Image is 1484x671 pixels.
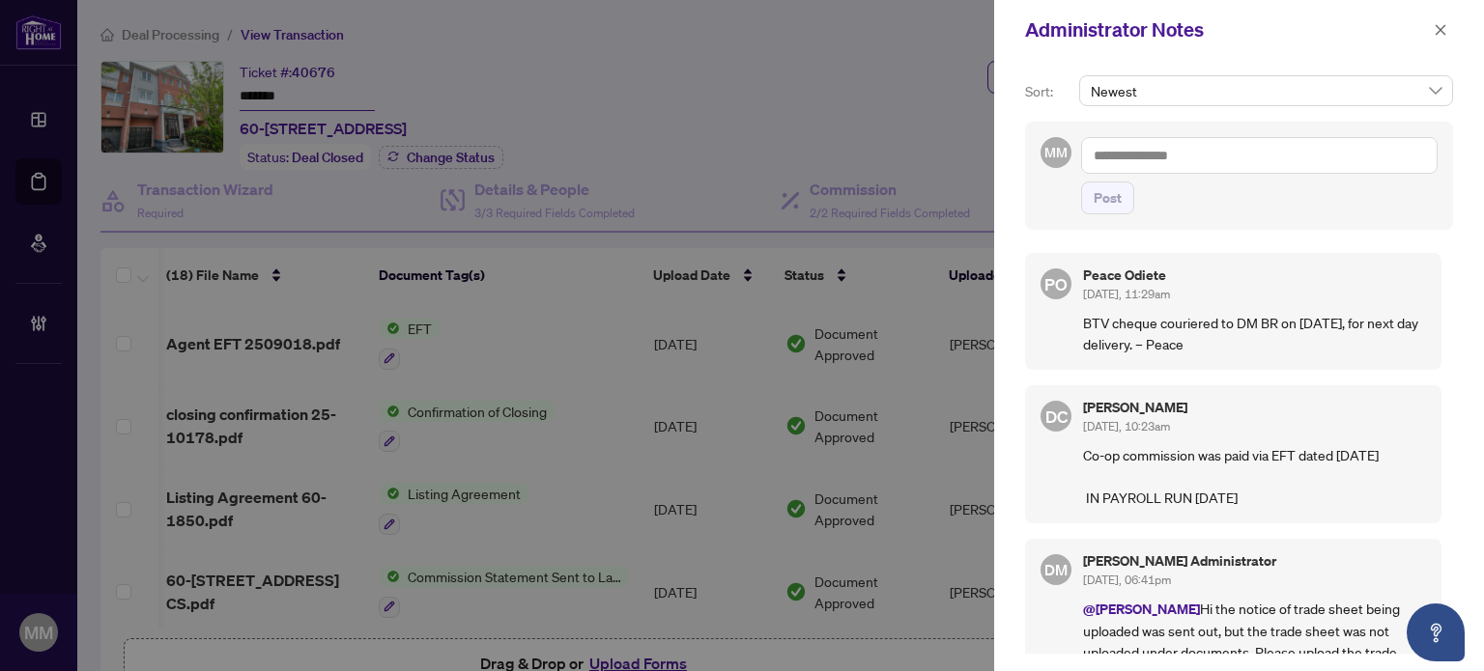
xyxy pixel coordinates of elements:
[1044,270,1067,296] span: PO
[1083,312,1426,354] p: BTV cheque couriered to DM BR on [DATE], for next day delivery. – Peace
[1083,444,1426,508] p: Co-op commission was paid via EFT dated [DATE] IN PAYROLL RUN [DATE]
[1081,182,1134,214] button: Post
[1091,76,1441,105] span: Newest
[1083,573,1171,587] span: [DATE], 06:41pm
[1083,600,1200,618] span: @[PERSON_NAME]
[1083,401,1426,414] h5: [PERSON_NAME]
[1083,554,1426,568] h5: [PERSON_NAME] Administrator
[1434,23,1447,37] span: close
[1044,142,1067,163] span: MM
[1044,403,1068,429] span: DC
[1407,603,1465,661] button: Open asap
[1083,268,1426,282] h5: Peace Odiete
[1025,15,1428,44] div: Administrator Notes
[1044,558,1068,581] span: DM
[1083,287,1170,301] span: [DATE], 11:29am
[1025,81,1071,102] p: Sort:
[1083,419,1170,433] span: [DATE], 10:23am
